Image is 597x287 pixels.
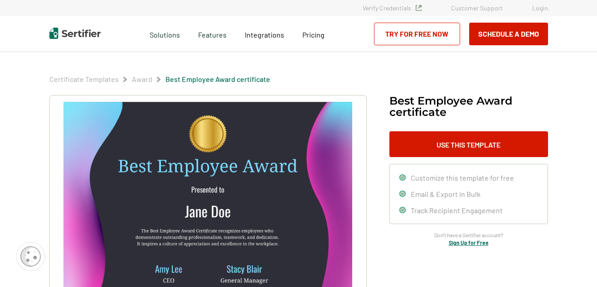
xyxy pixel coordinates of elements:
a: Customer Support [451,4,503,12]
img: Cookie Popup Icon [20,246,41,267]
span: Award [132,75,152,84]
span: Customize this template for free [411,173,514,182]
button: Use This Template [389,131,548,157]
span: Track Recipient Engagement [411,206,503,215]
iframe: Chat Widget [552,244,597,287]
h1: Best Employee Award certificate​ [389,95,548,118]
span: Pricing [302,30,325,39]
span: Best Employee Award certificate​ [165,75,270,84]
a: Best Employee Award certificate​ [165,75,270,83]
img: Verified [416,5,422,11]
span: Don’t have a Sertifier account? [434,231,503,239]
button: Schedule a Demo [469,23,548,45]
a: Pricing [302,28,325,39]
a: Integrations [245,28,284,39]
div: Breadcrumb [49,75,270,84]
a: Certificate Templates [49,75,119,83]
span: Email & Export in Bulk [411,190,481,198]
a: Award [132,75,152,83]
a: Try for Free Now [374,23,460,45]
span: Solutions [150,28,180,39]
span: Integrations [245,30,284,39]
a: Login [532,4,548,12]
img: Sertifier | Digital Credentialing Platform [49,28,101,39]
span: Features [198,28,227,39]
span: Certificate Templates [49,75,119,84]
a: Sign Up for Free [449,239,489,246]
a: Verify Credentials [363,4,422,12]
